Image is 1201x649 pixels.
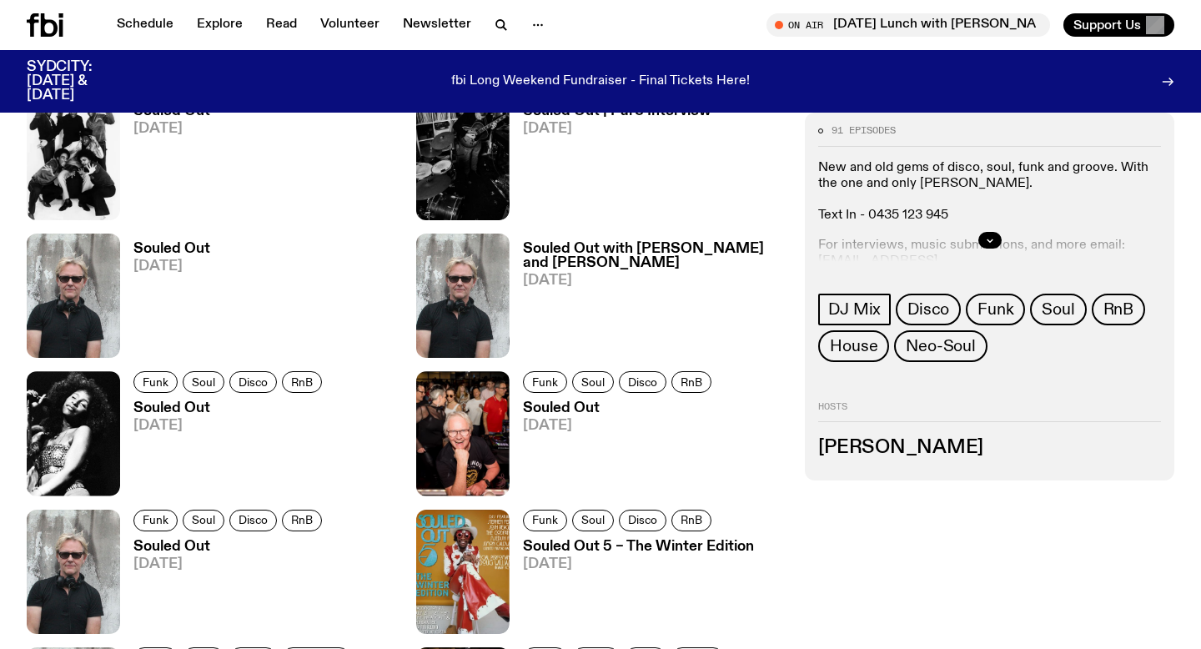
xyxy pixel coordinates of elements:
h3: SYDCITY: [DATE] & [DATE] [27,60,133,103]
h2: Hosts [818,402,1161,422]
span: [DATE] [523,557,754,571]
span: Soul [581,376,605,389]
a: Soul [183,371,224,393]
span: Disco [239,514,268,526]
a: Explore [187,13,253,37]
a: Funk [523,371,567,393]
span: Disco [628,376,657,389]
a: Neo-Soul [894,330,987,362]
img: Stephen looks directly at the camera, wearing a black tee, black sunglasses and headphones around... [416,234,510,358]
span: [DATE] [133,259,210,274]
p: fbi Long Weekend Fundraiser - Final Tickets Here! [451,74,750,89]
span: Support Us [1073,18,1141,33]
span: Funk [532,376,558,389]
h3: Souled Out 5 – The Winter Edition [523,540,754,554]
span: RnB [291,376,313,389]
button: Support Us [1063,13,1174,37]
a: Souled Out[DATE] [120,242,210,358]
a: Soul [572,371,614,393]
a: Funk [133,371,178,393]
a: Souled Out[DATE] [120,401,327,496]
a: Souled Out with [PERSON_NAME] and [PERSON_NAME][DATE] [510,242,786,358]
span: Soul [192,376,215,389]
a: Disco [896,294,961,325]
span: Soul [1042,300,1074,319]
span: [DATE] [133,122,210,136]
a: Funk [966,294,1025,325]
span: Funk [532,514,558,526]
a: House [818,330,889,362]
a: Read [256,13,307,37]
a: Souled Out[DATE] [120,104,210,220]
a: RnB [282,510,322,531]
span: [DATE] [523,419,716,433]
span: RnB [1103,300,1133,319]
h3: [PERSON_NAME] [818,439,1161,457]
a: Disco [619,510,666,531]
a: Souled Out | Par3 Interview[DATE] [510,104,711,220]
a: Souled Out[DATE] [510,401,716,496]
span: Funk [977,300,1013,319]
a: RnB [1092,294,1145,325]
h3: Souled Out with [PERSON_NAME] and [PERSON_NAME] [523,242,786,270]
img: Stephen looks directly at the camera, wearing a black tee, black sunglasses and headphones around... [27,234,120,358]
a: Newsletter [393,13,481,37]
h3: Souled Out [523,401,716,415]
span: House [830,337,877,355]
a: Volunteer [310,13,389,37]
a: Disco [229,510,277,531]
a: Soul [572,510,614,531]
a: DJ Mix [818,294,891,325]
span: Soul [581,514,605,526]
a: RnB [671,371,711,393]
span: [DATE] [523,274,786,288]
span: DJ Mix [828,300,881,319]
span: RnB [681,514,702,526]
span: Funk [143,376,168,389]
h3: Souled Out [133,540,327,554]
span: Disco [239,376,268,389]
a: Souled Out[DATE] [120,540,327,634]
a: Soul [183,510,224,531]
a: Disco [229,371,277,393]
a: Funk [523,510,567,531]
span: RnB [681,376,702,389]
a: Souled Out 5 – The Winter Edition[DATE] [510,540,754,634]
h3: Souled Out [133,401,327,415]
span: 91 episodes [832,126,896,135]
a: RnB [282,371,322,393]
span: Disco [907,300,949,319]
a: Soul [1030,294,1086,325]
span: RnB [291,514,313,526]
a: RnB [671,510,711,531]
span: Soul [192,514,215,526]
span: Neo-Soul [906,337,975,355]
h3: Souled Out [133,242,210,256]
a: Schedule [107,13,183,37]
button: On Air[DATE] Lunch with [PERSON_NAME] [766,13,1050,37]
span: [DATE] [523,122,711,136]
span: [DATE] [133,557,327,571]
img: Stephen looks directly at the camera, wearing a black tee, black sunglasses and headphones around... [27,510,120,634]
a: Funk [133,510,178,531]
span: [DATE] [133,419,327,433]
span: Funk [143,514,168,526]
a: Disco [619,371,666,393]
span: Disco [628,514,657,526]
p: New and old gems of disco, soul, funk and groove. With the one and only [PERSON_NAME]. Text In - ... [818,160,1161,224]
